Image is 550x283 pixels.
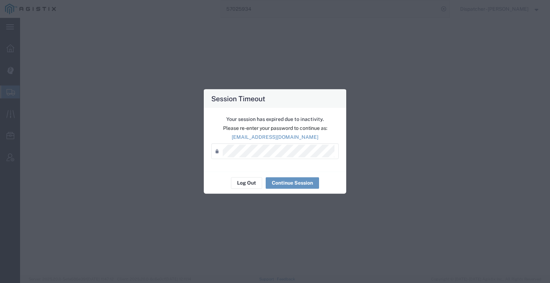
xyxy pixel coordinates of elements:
[211,124,339,132] p: Please re-enter your password to continue as:
[211,133,339,141] p: [EMAIL_ADDRESS][DOMAIN_NAME]
[211,93,265,103] h4: Session Timeout
[211,115,339,123] p: Your session has expired due to inactivity.
[231,177,262,189] button: Log Out
[266,177,319,189] button: Continue Session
